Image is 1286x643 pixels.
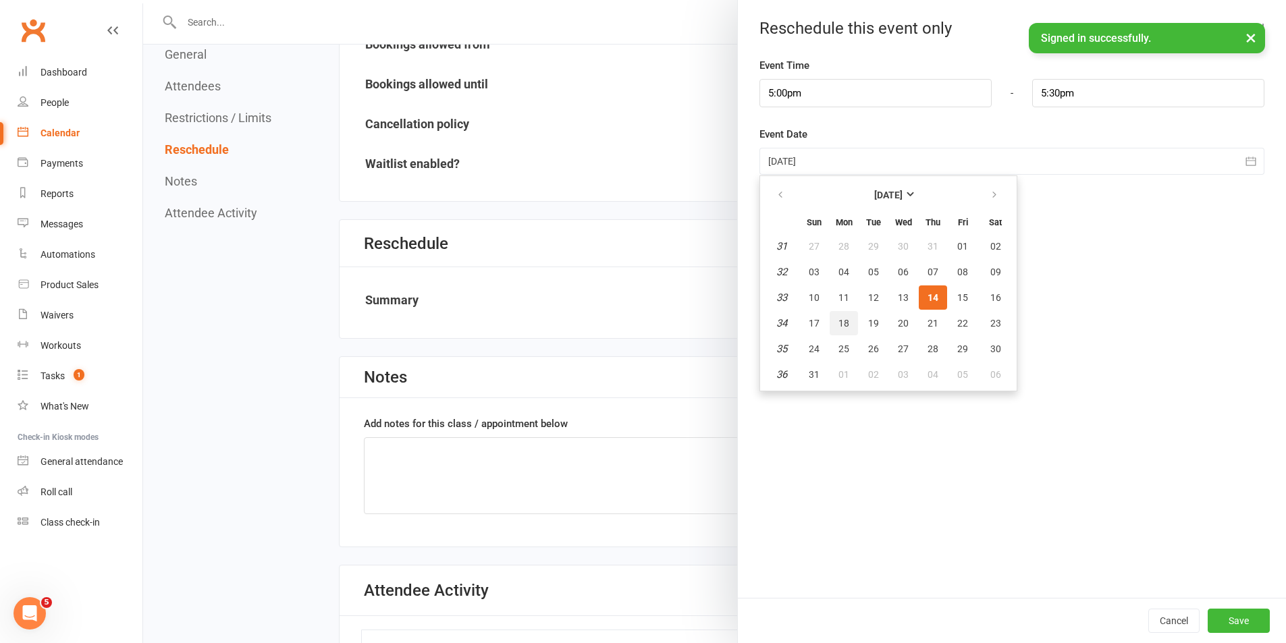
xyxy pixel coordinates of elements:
a: What's New [18,391,142,422]
div: Product Sales [41,279,99,290]
span: 1 [74,369,84,381]
button: 08 [948,260,977,284]
button: 07 [919,260,947,284]
span: 15 [957,292,968,303]
span: 27 [898,343,909,354]
button: 26 [859,337,888,361]
small: Wednesday [895,217,912,227]
a: Class kiosk mode [18,507,142,538]
button: 01 [830,362,858,387]
em: 32 [776,266,787,278]
button: 12 [859,285,888,310]
button: 28 [830,234,858,258]
button: 31 [800,362,828,387]
button: 23 [978,311,1013,335]
span: 12 [868,292,879,303]
a: Product Sales [18,270,142,300]
span: 18 [838,318,849,329]
div: Reschedule this event only [738,19,1286,38]
div: Roll call [41,486,72,497]
span: 05 [868,267,879,277]
a: People [18,88,142,118]
div: Workouts [41,340,81,351]
button: 03 [800,260,828,284]
a: General attendance kiosk mode [18,447,142,477]
a: Roll call [18,477,142,507]
div: People [41,97,69,108]
em: 36 [776,368,787,381]
div: Tasks [41,370,65,381]
button: 10 [800,285,828,310]
span: 07 [928,267,938,277]
span: 04 [928,369,938,380]
button: 25 [830,337,858,361]
em: 33 [776,291,787,304]
span: 02 [990,241,1001,252]
button: 05 [859,260,888,284]
button: 05 [948,362,977,387]
button: 06 [978,362,1013,387]
span: 09 [990,267,1001,277]
iframe: Intercom live chat [14,597,46,630]
div: Class check-in [41,517,100,528]
div: Payments [41,158,83,169]
a: Waivers [18,300,142,331]
span: 16 [990,292,1001,303]
button: 13 [889,285,917,310]
span: 02 [868,369,879,380]
span: 31 [928,241,938,252]
button: 19 [859,311,888,335]
div: Messages [41,219,83,229]
div: What's New [41,401,89,412]
span: Signed in successfully. [1041,32,1151,45]
button: 30 [889,234,917,258]
button: 02 [978,234,1013,258]
div: Waivers [41,310,74,320]
button: 02 [859,362,888,387]
button: 11 [830,285,858,310]
button: × [1239,23,1263,52]
small: Friday [958,217,968,227]
span: 01 [957,241,968,252]
span: 06 [898,267,909,277]
button: 04 [830,260,858,284]
button: 27 [800,234,828,258]
span: 14 [928,292,938,303]
button: 21 [919,311,947,335]
span: 05 [957,369,968,380]
button: 20 [889,311,917,335]
span: 21 [928,318,938,329]
div: Dashboard [41,67,87,78]
span: 13 [898,292,909,303]
em: 31 [776,240,787,252]
span: 27 [809,241,820,252]
button: 01 [948,234,977,258]
button: 15 [948,285,977,310]
a: Clubworx [16,13,50,47]
span: 20 [898,318,909,329]
span: 19 [868,318,879,329]
a: Payments [18,148,142,179]
span: 31 [809,369,820,380]
a: Messages [18,209,142,240]
a: Calendar [18,118,142,148]
span: 5 [41,597,52,608]
span: 29 [957,343,968,354]
div: - [991,79,1033,107]
button: 22 [948,311,977,335]
button: 29 [948,337,977,361]
button: 30 [978,337,1013,361]
button: 03 [889,362,917,387]
button: Save [1208,609,1270,633]
div: Calendar [41,128,80,138]
span: 11 [838,292,849,303]
button: 24 [800,337,828,361]
button: 14 [919,285,947,310]
span: 30 [898,241,909,252]
small: Saturday [989,217,1002,227]
small: Thursday [926,217,940,227]
span: 01 [838,369,849,380]
span: 10 [809,292,820,303]
button: 17 [800,311,828,335]
button: 27 [889,337,917,361]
